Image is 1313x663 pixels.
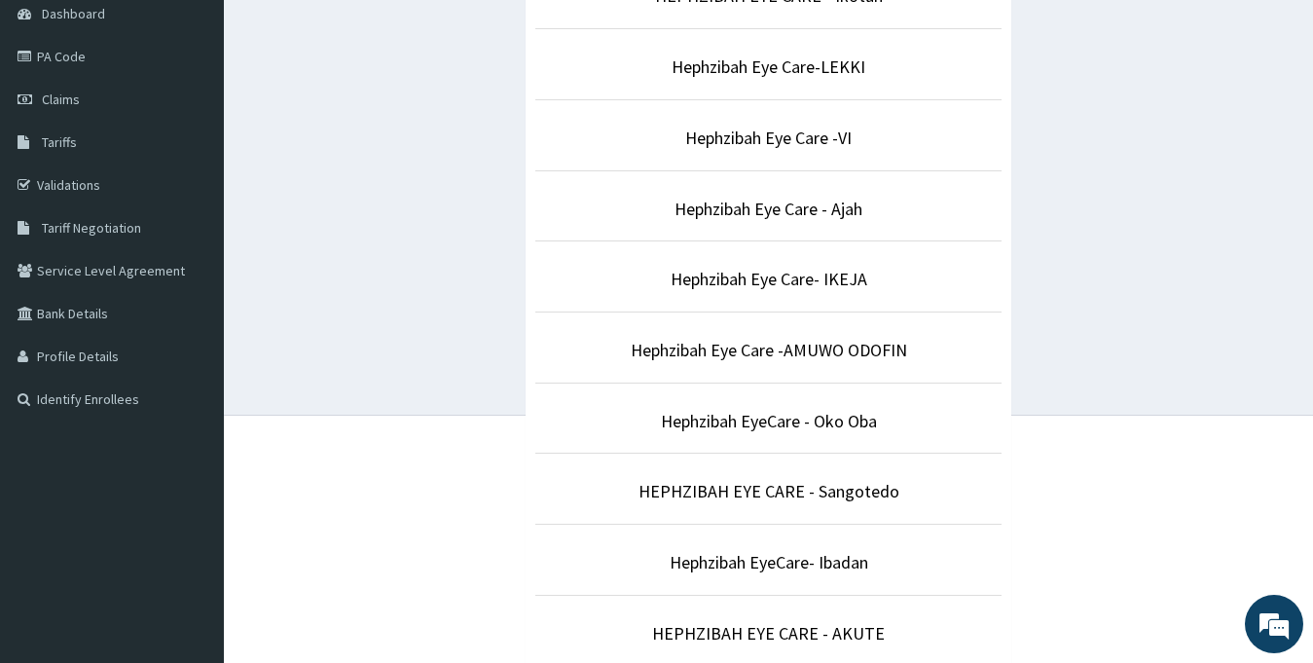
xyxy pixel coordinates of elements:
a: Hephzibah EyeCare- Ibadan [670,551,868,573]
a: Hephzibah Eye Care -VI [685,127,852,149]
a: Hephzibah Eye Care-LEKKI [672,55,865,78]
a: Hephzibah EyeCare - Oko Oba [661,410,877,432]
a: HEPHZIBAH EYE CARE - AKUTE [652,622,885,645]
span: Tariffs [42,133,77,151]
a: Hephzibah Eye Care- IKEJA [671,268,867,290]
a: Hephzibah Eye Care - Ajah [675,198,862,220]
span: Dashboard [42,5,105,22]
span: Claims [42,91,80,108]
span: Tariff Negotiation [42,219,141,237]
a: HEPHZIBAH EYE CARE - Sangotedo [638,480,899,502]
a: Hephzibah Eye Care -AMUWO ODOFIN [631,339,907,361]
